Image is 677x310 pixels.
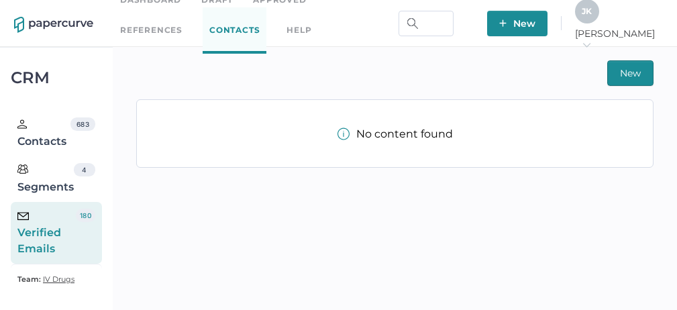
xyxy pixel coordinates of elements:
[11,72,102,84] div: CRM
[17,164,28,174] img: segments.b9481e3d.svg
[499,19,507,27] img: plus-white.e19ec114.svg
[17,209,76,257] div: Verified Emails
[76,209,95,222] div: 180
[43,274,74,284] span: IV Drugs
[203,7,266,54] a: Contacts
[120,23,183,38] a: References
[14,17,93,33] img: papercurve-logo-colour.7244d18c.svg
[74,163,95,176] div: 4
[582,40,591,50] i: arrow_right
[575,28,663,52] span: [PERSON_NAME]
[17,212,29,220] img: email-icon-black.c777dcea.svg
[487,11,548,36] button: New
[287,23,311,38] div: help
[499,11,535,36] span: New
[337,127,453,140] div: No content found
[17,119,27,129] img: person.20a629c4.svg
[17,163,74,195] div: Segments
[620,61,641,85] span: New
[70,117,95,131] div: 683
[582,6,592,16] span: J K
[17,117,70,150] div: Contacts
[607,60,654,86] button: New
[337,127,350,140] img: info-tooltip-active.a952ecf1.svg
[17,271,74,287] a: Team: IV Drugs
[399,11,454,36] input: Search Workspace
[407,18,418,29] img: search.bf03fe8b.svg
